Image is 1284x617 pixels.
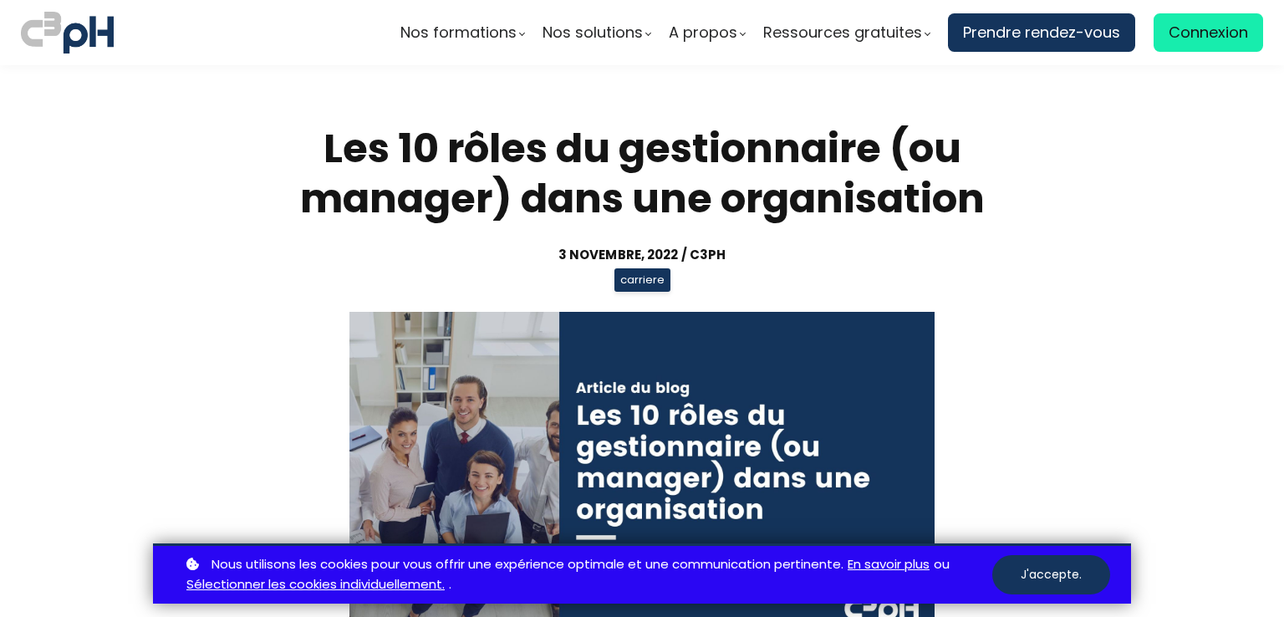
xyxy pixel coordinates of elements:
span: carriere [614,268,670,292]
button: J'accepte. [992,555,1110,594]
span: Prendre rendez-vous [963,20,1120,45]
span: A propos [669,20,737,45]
a: Prendre rendez-vous [948,13,1135,52]
img: logo C3PH [21,8,114,57]
span: Ressources gratuites [763,20,922,45]
p: ou . [182,554,992,596]
h1: Les 10 rôles du gestionnaire (ou manager) dans une organisation [253,124,1031,224]
a: Sélectionner les cookies individuellement. [186,574,445,595]
span: Nos formations [400,20,517,45]
div: 3 novembre, 2022 / C3pH [253,245,1031,264]
span: Nous utilisons les cookies pour vous offrir une expérience optimale et une communication pertinente. [211,554,843,575]
span: Nos solutions [543,20,643,45]
span: Connexion [1169,20,1248,45]
a: En savoir plus [848,554,930,575]
a: Connexion [1154,13,1263,52]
